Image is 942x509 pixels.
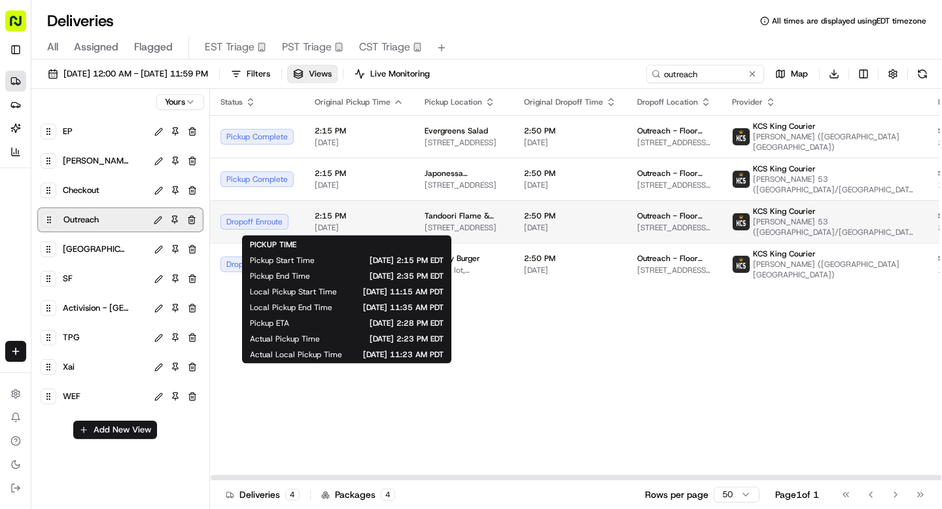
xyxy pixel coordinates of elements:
span: [STREET_ADDRESS] [425,180,503,190]
span: Checkout [63,181,99,200]
span: [DATE] 11:15 AM PDT [358,287,444,297]
span: [DATE] 2:28 PM EDT [310,318,444,328]
span: Pickup ETA [250,318,289,328]
span: Xai [63,358,75,376]
div: 4 [285,489,300,500]
span: Japonessa [PERSON_NAME] - [GEOGRAPHIC_DATA] [425,168,503,179]
span: PST Triage [282,39,332,55]
button: Views [287,65,338,83]
span: Pickup Start Time [250,255,315,266]
span: 2:15 PM [315,211,404,221]
span: KCS King Courier [753,121,816,132]
button: Live Monitoring [349,65,436,83]
span: Map [791,68,808,80]
span: Actual Pickup Time [250,334,320,344]
span: All times are displayed using EDT timezone [772,16,926,26]
span: Local Pickup End Time [250,302,332,313]
span: KCS King Courier [753,206,816,217]
span: [DATE] [524,265,616,275]
span: [PERSON_NAME] ([GEOGRAPHIC_DATA] [GEOGRAPHIC_DATA]) [753,132,917,152]
div: Start new chat [44,125,215,138]
span: TPG [63,328,80,347]
a: 💻API Documentation [105,184,215,208]
span: [DATE] 11:23 AM PDT [363,349,444,360]
span: 2:15 PM [315,168,404,179]
span: [DATE] [315,222,404,233]
span: SF [63,270,73,288]
span: Status [220,97,243,107]
span: [DATE] 12:00 AM - [DATE] 11:59 PM [63,68,208,80]
span: Pickup Location [425,97,482,107]
button: Refresh [913,65,932,83]
span: Views [309,68,332,80]
button: Map [769,65,814,83]
img: 1736555255976-a54dd68f-1ca7-489b-9aae-adbdc363a1c4 [13,125,37,149]
span: Actual Local Pickup Time [250,349,342,360]
div: We're available if you need us! [44,138,166,149]
span: [STREET_ADDRESS] [425,222,503,233]
span: [STREET_ADDRESS] [425,137,503,148]
div: Page 1 of 1 [775,488,819,501]
div: 4 [381,489,395,500]
img: kcs-delivery.png [733,256,750,273]
span: Provider [732,97,763,107]
span: Dropoff Location [637,97,698,107]
a: Powered byPylon [92,221,158,232]
img: Nash [13,13,39,39]
button: Filters [225,65,276,83]
span: Outreach [63,211,99,229]
span: 2:50 PM [524,126,616,136]
span: Evergreens Salad [425,126,488,136]
span: [PERSON_NAME] 53 ([GEOGRAPHIC_DATA]/[GEOGRAPHIC_DATA] [GEOGRAPHIC_DATA]) [753,174,917,195]
span: 2:15 PM [315,126,404,136]
span: EST Triage [205,39,254,55]
span: [DATE] 2:35 PM EDT [331,271,444,281]
span: Outreach - Floor Suite 500 [637,168,711,179]
span: [DATE] [524,137,616,148]
span: API Documentation [124,190,210,203]
span: [PERSON_NAME] ([GEOGRAPHIC_DATA] [GEOGRAPHIC_DATA]) [753,259,917,280]
div: Deliveries [226,488,300,501]
span: [DATE] 11:35 AM PDT [353,302,444,313]
span: KCS King Courier [753,164,816,174]
span: KCS King Courier [753,249,816,259]
span: Pylon [130,222,158,232]
span: Parking lot, [STREET_ADDRESS] [425,265,503,275]
input: Clear [34,84,216,98]
span: WEF [63,387,80,406]
p: Rows per page [645,488,708,501]
button: Start new chat [222,129,238,145]
span: Knowledge Base [26,190,100,203]
span: [DATE] [315,137,404,148]
span: [STREET_ADDRESS][PERSON_NAME] [637,222,711,233]
span: [PERSON_NAME] [63,152,128,170]
button: [DATE] 12:00 AM - [DATE] 11:59 PM [42,65,214,83]
h1: Deliveries [47,10,114,31]
span: [DATE] [315,180,404,190]
div: Packages [321,488,395,501]
span: Local Pickup Start Time [250,287,337,297]
span: Assigned [74,39,118,55]
span: [GEOGRAPHIC_DATA] [63,240,128,258]
span: EP [63,122,73,141]
div: 💻 [111,191,121,202]
img: kcs-delivery.png [733,213,750,230]
span: [STREET_ADDRESS][PERSON_NAME] [637,180,711,190]
span: 2:50 PM [524,211,616,221]
span: Live Monitoring [370,68,430,80]
span: Flagged [134,39,173,55]
button: Add New View [73,421,157,439]
span: [PERSON_NAME] 53 ([GEOGRAPHIC_DATA]/[GEOGRAPHIC_DATA] [GEOGRAPHIC_DATA]) [753,217,917,237]
span: [DATE] [524,222,616,233]
span: PICKUP TIME [250,239,296,250]
a: 📗Knowledge Base [8,184,105,208]
span: Outreach - Floor Suite 500 [637,126,711,136]
span: Tandoori Flame & Indian Grill [425,211,503,221]
input: Type to search [646,65,764,83]
span: [DATE] 2:23 PM EDT [341,334,444,344]
span: [STREET_ADDRESS][PERSON_NAME] [637,265,711,275]
span: [DATE] 2:15 PM EDT [336,255,444,266]
span: Filters [247,68,270,80]
img: kcs-delivery.png [733,128,750,145]
span: Pickup End Time [250,271,310,281]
